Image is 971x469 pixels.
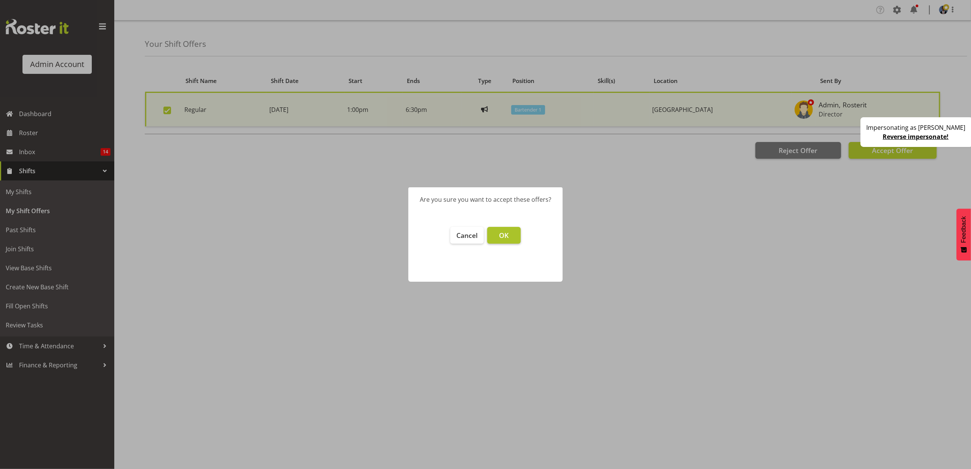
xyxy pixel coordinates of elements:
[450,227,484,244] button: Cancel
[420,195,551,204] div: Are you sure you want to accept these offers?
[883,132,949,141] a: Reverse impersonate!
[866,123,965,132] p: Impersonating as [PERSON_NAME]
[499,231,509,240] span: OK
[487,227,521,244] button: OK
[960,216,967,243] span: Feedback
[957,209,971,260] button: Feedback - Show survey
[456,231,478,240] span: Cancel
